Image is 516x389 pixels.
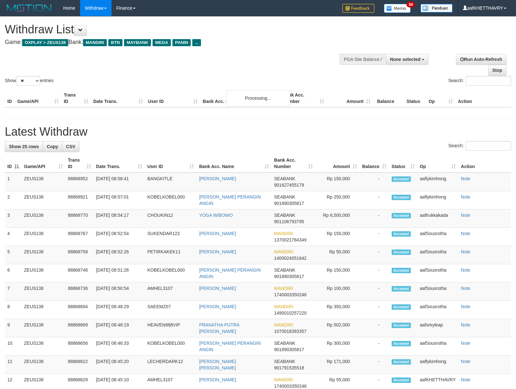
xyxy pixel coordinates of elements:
[199,286,236,291] a: [PERSON_NAME]
[404,89,426,107] th: Status
[417,228,458,246] td: aafSousrotha
[274,310,306,316] span: Copy 1490010257220 to clipboard
[5,264,21,283] td: 6
[466,141,511,151] input: Search:
[274,231,293,236] span: MANDIRI
[94,173,145,191] td: [DATE] 08:58:41
[21,301,65,319] td: ZEUS138
[199,359,236,370] a: [PERSON_NAME] [PERSON_NAME]
[274,365,304,370] span: Copy 901791535518 to clipboard
[5,89,15,107] th: ID
[65,191,94,209] td: 88868921
[274,329,306,334] span: Copy 1070018393357 to clipboard
[21,154,65,173] th: Game/API: activate to sort column ascending
[274,249,293,254] span: MANDIRI
[274,201,304,206] span: Copy 901890305817 to clipboard
[274,341,295,346] span: SEABANK
[274,182,304,188] span: Copy 901627455179 to clipboard
[5,141,43,152] a: Show 25 rows
[315,173,360,191] td: Rp 150,000
[360,301,389,319] td: -
[5,76,54,86] label: Show entries
[274,194,295,199] span: SEABANK
[5,125,511,138] h1: Latest Withdraw
[5,246,21,264] td: 5
[94,356,145,374] td: [DATE] 08:45:20
[21,264,65,283] td: ZEUS138
[199,377,236,382] a: [PERSON_NAME]
[5,356,21,374] td: 11
[65,337,94,356] td: 88868656
[192,39,201,46] span: ...
[199,267,261,279] a: [PERSON_NAME] PERANGIN ANGIN
[384,4,411,13] img: Button%20Memo.svg
[145,319,197,337] td: HEAVEN888VIP
[21,246,65,264] td: ZEUS138
[455,89,511,107] th: Action
[5,209,21,228] td: 3
[360,228,389,246] td: -
[360,209,389,228] td: -
[488,65,506,76] a: Stop
[146,89,200,107] th: User ID
[43,141,62,152] a: Copy
[16,76,40,86] select: Showentries
[65,319,94,337] td: 88868669
[360,337,389,356] td: -
[94,301,145,319] td: [DATE] 08:48:29
[5,337,21,356] td: 10
[196,154,271,173] th: Bank Acc. Name: activate to sort column ascending
[5,3,54,13] img: MOTION_logo.png
[5,191,21,209] td: 2
[420,4,453,13] img: panduan.png
[21,228,65,246] td: ZEUS138
[200,89,280,107] th: Bank Acc. Name
[392,377,411,383] span: Accepted
[274,292,306,297] span: Copy 1740003350246 to clipboard
[392,268,411,273] span: Accepted
[315,264,360,283] td: Rp 150,000
[274,267,295,273] span: SEABANK
[21,173,65,191] td: ZEUS138
[61,89,91,107] th: Trans ID
[315,283,360,301] td: Rp 100,000
[199,176,236,181] a: [PERSON_NAME]
[65,301,94,319] td: 88868694
[199,194,261,206] a: [PERSON_NAME] PERANGIN ANGIN
[417,301,458,319] td: aafSousrotha
[21,319,65,337] td: ZEUS138
[461,377,470,382] a: Note
[62,141,79,152] a: CSV
[342,4,374,13] img: Feedback.jpg
[83,39,107,46] span: MANDIRI
[360,319,389,337] td: -
[392,176,411,182] span: Accepted
[461,286,470,291] a: Note
[94,319,145,337] td: [DATE] 08:48:19
[15,89,61,107] th: Game/API
[392,323,411,328] span: Accepted
[461,304,470,309] a: Note
[458,154,511,173] th: Action
[461,213,470,218] a: Note
[315,246,360,264] td: Rp 50,000
[5,319,21,337] td: 9
[461,249,470,254] a: Note
[392,304,411,310] span: Accepted
[360,264,389,283] td: -
[392,341,411,346] span: Accepted
[448,141,511,151] label: Search:
[21,356,65,374] td: ZEUS138
[392,359,411,365] span: Accepted
[94,154,145,173] th: Date Trans.: activate to sort column ascending
[274,304,293,309] span: MANDIRI
[274,219,304,224] span: Copy 901106793795 to clipboard
[389,154,417,173] th: Status: activate to sort column ascending
[360,173,389,191] td: -
[360,246,389,264] td: -
[145,337,197,356] td: KOBELKOBEL000
[21,283,65,301] td: ZEUS138
[461,267,470,273] a: Note
[91,89,146,107] th: Date Trans.
[417,319,458,337] td: aafsreyleap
